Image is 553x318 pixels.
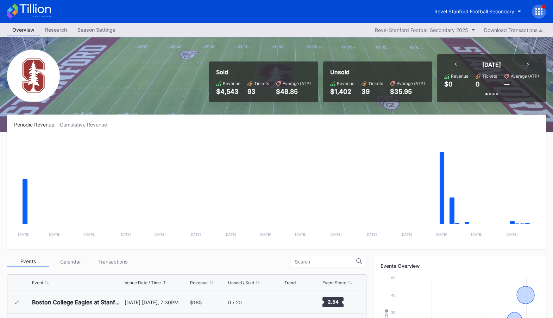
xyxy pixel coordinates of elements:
[397,81,425,86] div: Average (ATP)
[125,299,188,305] div: [DATE] [DATE], 7:30PM
[276,88,311,95] div: $48.85
[283,81,311,86] div: Average (ATP)
[295,232,307,236] text: [DATE]
[14,122,60,128] div: Periodic Revenue
[284,293,305,311] svg: Chart title
[216,69,311,76] div: Sold
[32,280,43,285] div: Event
[7,25,40,35] a: Overview
[444,80,453,88] div: $0
[371,25,479,35] button: Revel Stanford Football Secondary 2025
[429,5,527,18] button: Revel Stanford Football Secondary
[260,232,271,236] text: [DATE]
[391,293,395,297] text: 40
[40,25,72,35] div: Research
[506,232,517,236] text: [DATE]
[328,299,339,305] text: 2.54
[375,27,468,33] div: Revel Stanford Football Secondary 2025
[337,81,354,86] div: Revenue
[381,263,539,269] div: Events Overview
[7,256,49,267] div: Events
[362,88,383,95] div: 39
[482,73,497,79] div: Tickets
[40,25,72,35] a: Research
[84,232,96,236] text: [DATE]
[225,232,236,236] text: [DATE]
[247,88,269,95] div: 93
[390,88,425,95] div: $35.95
[391,310,395,314] text: 30
[471,232,483,236] text: [DATE]
[365,232,377,236] text: [DATE]
[7,50,60,102] img: Revel_Stanford_Football_Secondary.png
[14,136,539,242] svg: Chart title
[436,232,447,236] text: [DATE]
[295,259,356,265] input: Search
[92,256,134,267] div: Transactions
[451,73,469,79] div: Revenue
[322,280,346,285] div: Event Score
[476,80,480,88] div: 0
[284,280,296,285] div: Trend
[330,88,354,95] div: $1,402
[254,81,269,86] div: Tickets
[330,232,342,236] text: [DATE]
[434,8,514,14] div: Revel Stanford Football Secondary
[401,232,412,236] text: [DATE]
[368,81,383,86] div: Tickets
[18,232,30,236] text: [DATE]
[49,256,92,267] div: Calendar
[154,232,166,236] text: [DATE]
[228,299,242,305] div: 0 / 20
[330,69,425,76] div: Unsold
[60,122,113,128] div: Cumulative Revenue
[511,73,539,79] div: Average (ATP)
[484,27,542,33] div: Download Transactions
[32,299,123,306] div: Boston College Eagles at Stanford Cardinal Football
[125,280,161,285] div: Venue Date / Time
[482,61,501,68] div: [DATE]
[216,88,240,95] div: $4,543
[223,81,240,86] div: Revenue
[190,280,208,285] div: Revenue
[480,25,546,35] button: Download Transactions
[190,299,202,305] div: $185
[119,232,131,236] text: [DATE]
[72,25,121,35] a: Season Settings
[189,232,201,236] text: [DATE]
[228,280,254,285] div: Unsold / Sold
[49,232,61,236] text: [DATE]
[72,25,121,35] div: Season Settings
[504,80,510,88] div: --
[391,275,395,280] text: 50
